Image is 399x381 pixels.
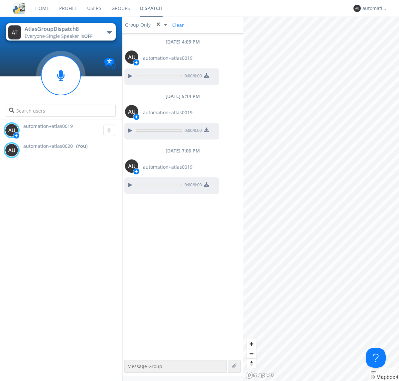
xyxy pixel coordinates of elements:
div: Group Only [125,22,152,28]
span: Reset bearing to north [247,359,256,368]
span: automation+atlas0019 [23,123,73,129]
img: cddb5a64eb264b2086981ab96f4c1ba7 [13,2,25,14]
div: [DATE] 4:03 PM [122,39,243,45]
img: 373638.png [5,143,18,157]
div: [DATE] 5:14 PM [122,93,243,100]
div: (You) [76,143,87,149]
button: Toggle attribution [371,371,376,373]
img: download media button [204,182,209,187]
div: Everyone · [25,33,99,40]
button: Reset bearing to north [247,358,256,368]
span: automation+atlas0019 [143,164,193,170]
span: 0:00 / 0:00 [182,182,202,189]
img: 373638.png [5,124,18,137]
button: Zoom out [247,349,256,358]
a: Mapbox logo [245,371,275,379]
img: download media button [204,73,209,78]
span: automation+atlas0019 [143,55,193,61]
div: automation+atlas0020 [362,5,387,12]
span: Clear [168,20,187,30]
img: caret-down-sm.svg [164,24,167,26]
iframe: Toggle Customer Support [366,348,386,368]
span: 0:00 / 0:00 [182,73,202,80]
img: 373638.png [8,25,21,40]
button: AtlasGroupDispatch8Everyone·Single Speaker isOFF [6,23,115,41]
span: automation+atlas0020 [23,143,73,149]
img: 373638.png [353,5,361,12]
div: [DATE] 7:06 PM [122,147,243,154]
span: 0:00 / 0:00 [182,128,202,135]
span: automation+atlas0019 [143,109,193,116]
a: Mapbox [371,374,395,380]
button: Zoom in [247,339,256,349]
input: Search users [6,105,115,117]
div: AtlasGroupDispatch8 [25,25,99,33]
span: OFF [84,33,92,39]
span: Single Speaker is [46,33,92,39]
img: 373638.png [125,50,138,64]
img: download media button [204,128,209,132]
img: 373638.png [125,105,138,118]
img: 373638.png [125,159,138,173]
img: Translation enabled [104,58,116,69]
